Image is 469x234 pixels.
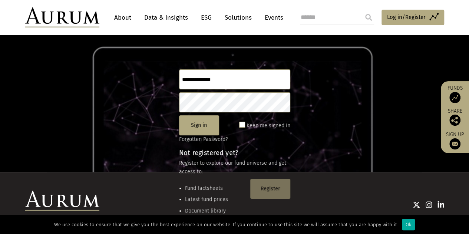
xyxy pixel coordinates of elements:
[445,109,465,126] div: Share
[25,7,99,27] img: Aurum
[247,121,290,130] label: Keep me signed in
[445,131,465,149] a: Sign up
[25,191,99,211] img: Aurum Logo
[141,11,192,24] a: Data & Insights
[185,184,247,192] li: Fund factsheets
[449,138,460,149] img: Sign up to our newsletter
[110,11,135,24] a: About
[361,10,376,25] input: Submit
[387,13,426,22] span: Log in/Register
[426,201,432,208] img: Instagram icon
[437,201,444,208] img: Linkedin icon
[382,10,444,25] a: Log in/Register
[261,11,283,24] a: Events
[179,136,228,142] a: Forgotten Password?
[197,11,215,24] a: ESG
[221,11,255,24] a: Solutions
[413,201,420,208] img: Twitter icon
[250,179,290,199] button: Register
[449,115,460,126] img: Share this post
[179,159,290,176] p: Register to explore our fund universe and get access to:
[449,92,460,103] img: Access Funds
[402,219,415,230] div: Ok
[179,115,219,135] button: Sign in
[179,149,290,156] h4: Not registered yet?
[445,85,465,103] a: Funds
